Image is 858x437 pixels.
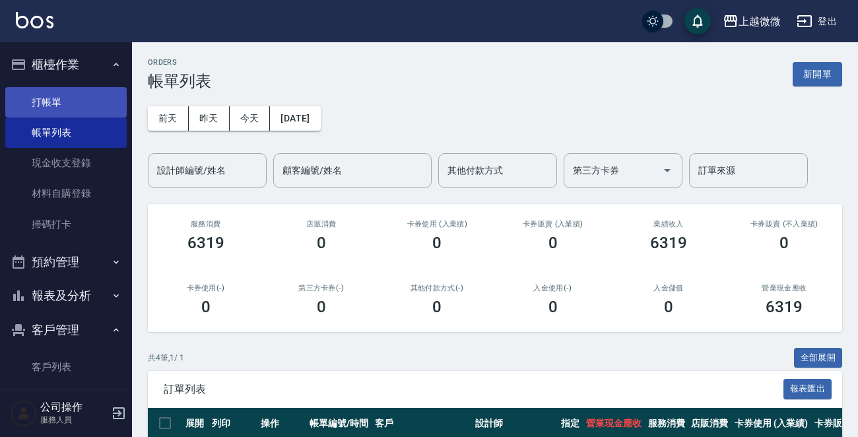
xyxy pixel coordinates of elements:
[395,284,479,292] h2: 其他付款方式(-)
[317,234,326,252] h3: 0
[201,298,211,316] h3: 0
[684,8,711,34] button: save
[5,178,127,209] a: 材料自購登錄
[164,284,247,292] h2: 卡券使用(-)
[279,220,363,228] h2: 店販消費
[548,298,558,316] h3: 0
[742,284,826,292] h2: 營業現金應收
[793,62,842,86] button: 新開單
[395,220,479,228] h2: 卡券使用 (入業績)
[279,284,363,292] h2: 第三方卡券(-)
[5,48,127,82] button: 櫃檯作業
[16,12,53,28] img: Logo
[511,284,595,292] h2: 入金使用(-)
[40,401,108,414] h5: 公司操作
[148,352,184,364] p: 共 4 筆, 1 / 1
[779,234,789,252] h3: 0
[548,234,558,252] h3: 0
[783,379,832,399] button: 報表匯出
[626,284,710,292] h2: 入金儲值
[717,8,786,35] button: 上越微微
[187,234,224,252] h3: 6319
[148,106,189,131] button: 前天
[11,400,37,426] img: Person
[148,72,211,90] h3: 帳單列表
[626,220,710,228] h2: 業績收入
[230,106,271,131] button: 今天
[189,106,230,131] button: 昨天
[5,209,127,240] a: 掃碼打卡
[5,352,127,382] a: 客戶列表
[164,220,247,228] h3: 服務消費
[5,245,127,279] button: 預約管理
[270,106,320,131] button: [DATE]
[164,383,783,396] span: 訂單列表
[794,348,843,368] button: 全部展開
[791,9,842,34] button: 登出
[664,298,673,316] h3: 0
[5,383,127,413] a: 卡券管理
[739,13,781,30] div: 上越微微
[5,313,127,347] button: 客戶管理
[742,220,826,228] h2: 卡券販賣 (不入業績)
[793,67,842,80] a: 新開單
[511,220,595,228] h2: 卡券販賣 (入業績)
[5,87,127,118] a: 打帳單
[5,279,127,313] button: 報表及分析
[766,298,803,316] h3: 6319
[5,148,127,178] a: 現金收支登錄
[432,234,442,252] h3: 0
[783,382,832,395] a: 報表匯出
[5,118,127,148] a: 帳單列表
[657,160,678,181] button: Open
[40,414,108,426] p: 服務人員
[148,58,211,67] h2: ORDERS
[650,234,687,252] h3: 6319
[432,298,442,316] h3: 0
[317,298,326,316] h3: 0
